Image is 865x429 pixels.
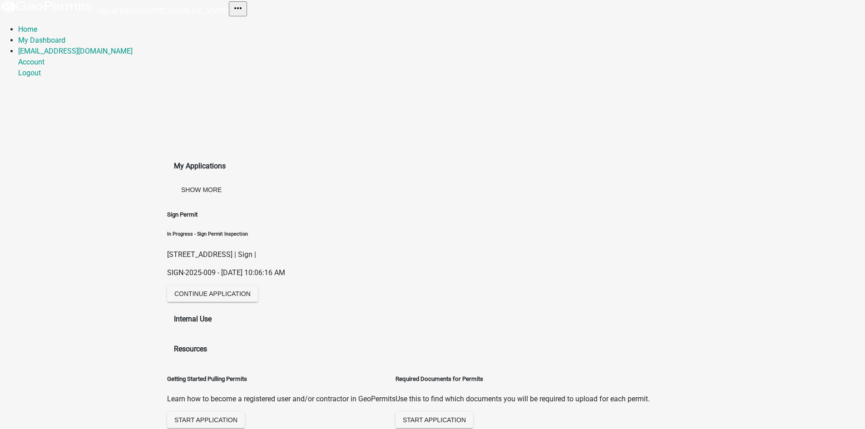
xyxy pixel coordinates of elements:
[18,69,41,77] a: Logout
[174,182,229,198] button: Show More
[167,394,395,404] p: Learn how to become a registered user and/or contractor in GeoPermits
[403,416,466,423] span: Start Application
[174,161,692,172] h4: My Applications
[18,36,65,44] a: My Dashboard
[395,412,473,428] button: Start Application
[18,25,37,34] a: Home
[395,375,650,384] h5: Required Documents for Permits
[174,314,692,325] h4: Internal Use
[18,47,133,55] a: [EMAIL_ADDRESS][DOMAIN_NAME]
[167,375,395,384] h5: Getting Started Pulling Permits
[174,344,692,355] h4: Resources
[167,267,285,278] p: SIGN-2025-009 - [DATE] 10:06:16 AM
[167,210,285,219] h5: Sign Permit
[167,286,258,302] button: Continue Application
[174,416,237,423] span: Start Application
[167,231,285,238] h6: In Progress - Sign Permit Inspection
[97,7,229,15] a: City of [GEOGRAPHIC_DATA], [US_STATE]
[18,57,865,79] div: [EMAIL_ADDRESS][DOMAIN_NAME]
[18,58,44,66] a: Account
[167,249,285,260] p: [STREET_ADDRESS] | Sign |
[167,412,245,428] button: Start Application
[229,1,247,16] button: Toggle navigation
[395,394,650,404] p: Use this to find which documents you will be required to upload for each permit.
[232,3,243,14] i: more_horiz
